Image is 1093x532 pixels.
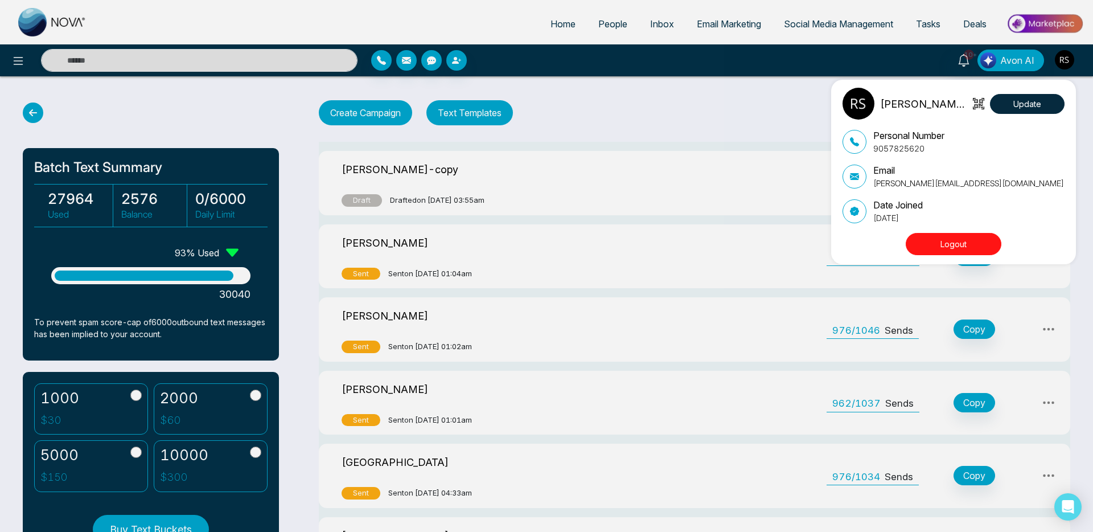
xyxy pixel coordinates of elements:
p: Personal Number [873,129,944,142]
p: Date Joined [873,198,923,212]
p: [PERSON_NAME][EMAIL_ADDRESS][DOMAIN_NAME] [873,177,1064,189]
button: Logout [906,233,1001,255]
p: [PERSON_NAME] [PERSON_NAME] [880,96,969,112]
p: Email [873,163,1064,177]
p: 9057825620 [873,142,944,154]
p: [DATE] [873,212,923,224]
div: Open Intercom Messenger [1054,493,1082,521]
button: Update [990,94,1065,114]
